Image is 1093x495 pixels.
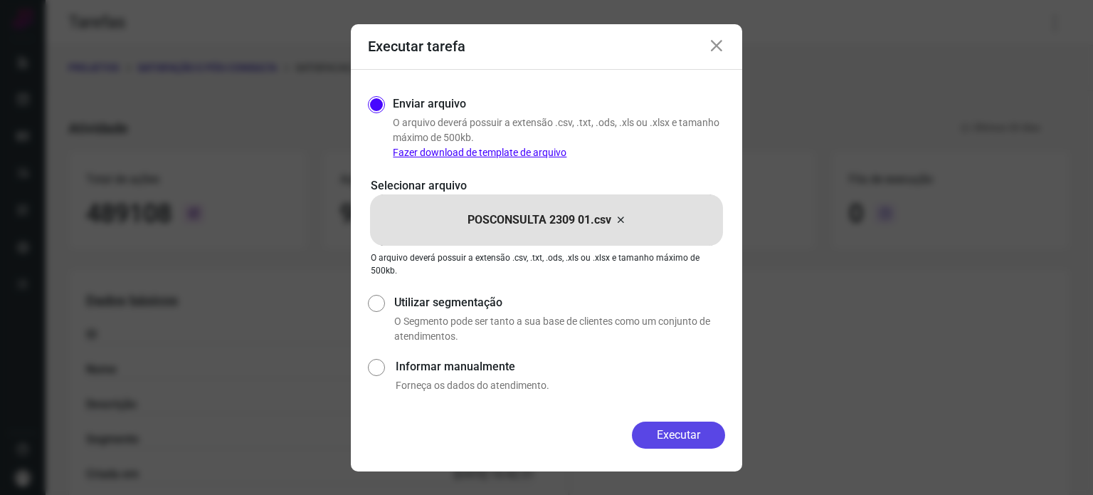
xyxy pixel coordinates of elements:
a: Fazer download de template de arquivo [393,147,566,158]
p: Forneça os dados do atendimento. [396,378,725,393]
h3: Executar tarefa [368,38,465,55]
button: Executar [632,422,725,449]
label: Utilizar segmentação [394,294,725,311]
label: Enviar arquivo [393,95,466,113]
p: O Segmento pode ser tanto a sua base de clientes como um conjunto de atendimentos. [394,314,725,344]
p: Selecionar arquivo [371,177,722,194]
p: O arquivo deverá possuir a extensão .csv, .txt, .ods, .xls ou .xlsx e tamanho máximo de 500kb. [371,251,722,277]
p: O arquivo deverá possuir a extensão .csv, .txt, .ods, .xls ou .xlsx e tamanho máximo de 500kb. [393,115,725,160]
p: POSCONSULTA 2309 01.csv [468,212,611,229]
label: Informar manualmente [396,358,725,375]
